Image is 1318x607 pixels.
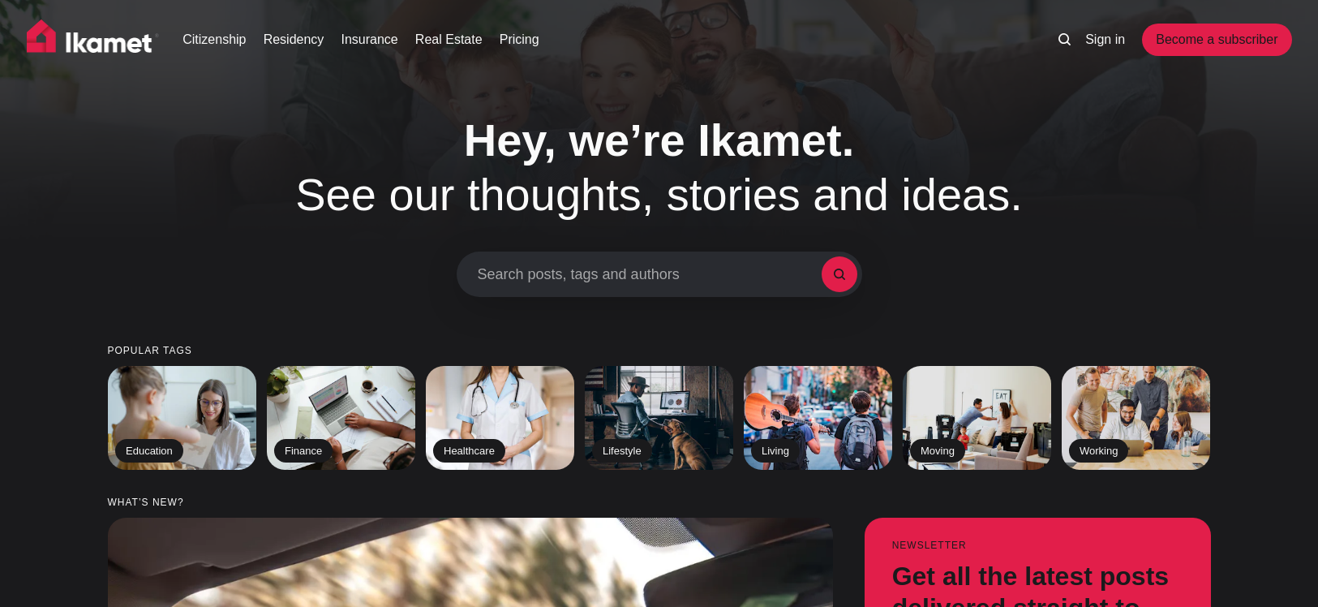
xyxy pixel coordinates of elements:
a: Living [744,366,892,470]
h2: Moving [910,439,965,463]
h2: Lifestyle [592,439,652,463]
span: Hey, we’re Ikamet. [464,114,854,166]
h2: Working [1069,439,1128,463]
a: Insurance [341,30,397,50]
a: Pricing [500,30,539,50]
a: Citizenship [182,30,246,50]
a: Education [108,366,256,470]
a: Working [1062,366,1210,470]
img: Ikamet home [27,19,160,60]
h2: Healthcare [433,439,505,463]
small: Newsletter [891,540,1183,551]
small: What’s new? [108,497,1211,508]
a: Real Estate [415,30,483,50]
span: Search posts, tags and authors [478,266,822,284]
a: Sign in [1085,30,1125,50]
h2: Finance [274,439,333,463]
a: Lifestyle [585,366,733,470]
a: Residency [264,30,324,50]
h1: See our thoughts, stories and ideas. [246,113,1073,222]
small: Popular tags [108,346,1211,356]
h2: Education [115,439,183,463]
h2: Living [751,439,800,463]
a: Healthcare [426,366,574,470]
a: Finance [267,366,415,470]
a: Become a subscriber [1142,24,1291,56]
a: Moving [903,366,1051,470]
